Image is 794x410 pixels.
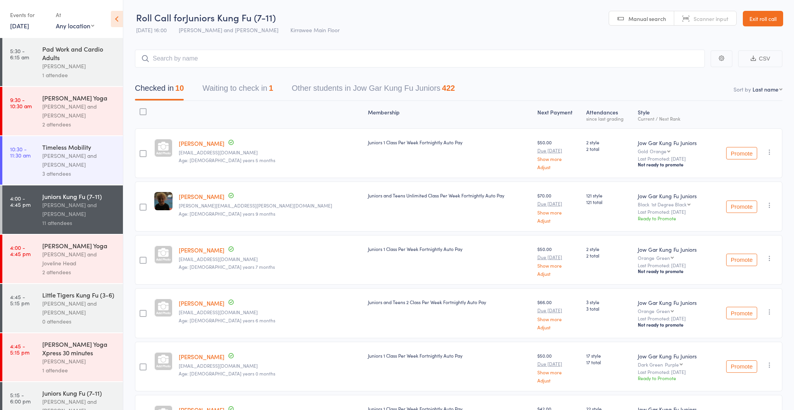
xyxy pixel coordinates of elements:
[2,284,123,332] a: 4:45 -5:15 pmLittle Tigers Kung Fu (3-6)[PERSON_NAME] and [PERSON_NAME]0 attendees
[10,343,29,355] time: 4:45 - 5:15 pm
[179,150,362,155] small: pebriscoe@outlook.com
[638,246,709,253] div: Jow Gar Kung Fu Juniors
[10,21,29,30] a: [DATE]
[638,209,709,215] small: Last Promoted: [DATE]
[2,333,123,381] a: 4:45 -5:15 pm[PERSON_NAME] Yoga Xpress 30 minutes[PERSON_NAME]1 attendee
[537,210,580,215] a: Show more
[726,254,757,266] button: Promote
[10,392,31,404] time: 5:15 - 6:00 pm
[586,252,632,259] span: 2 total
[537,352,580,383] div: $50.00
[638,215,709,221] div: Ready to Promote
[586,359,632,365] span: 17 total
[586,145,632,152] span: 2 total
[638,255,709,260] div: Orange
[42,102,116,120] div: [PERSON_NAME] and [PERSON_NAME]
[292,80,455,100] button: Other students in Jow Gar Kung Fu Juniors422
[42,340,116,357] div: [PERSON_NAME] Yoga Xpress 30 minutes
[537,317,580,322] a: Show more
[537,254,580,260] small: Due [DATE]
[694,15,728,22] span: Scanner input
[179,353,224,361] a: [PERSON_NAME]
[2,235,123,283] a: 4:00 -4:45 pm[PERSON_NAME] Yoga[PERSON_NAME] and Joveline Head2 attendees
[726,360,757,373] button: Promote
[42,71,116,80] div: 1 attendee
[586,352,632,359] span: 17 style
[537,308,580,313] small: Due [DATE]
[638,268,709,274] div: Not ready to promote
[42,218,116,227] div: 11 attendees
[537,263,580,268] a: Show more
[179,139,224,147] a: [PERSON_NAME]
[537,192,580,223] div: $70.00
[537,246,580,276] div: $50.00
[537,299,580,329] div: $66.00
[10,294,29,306] time: 4:45 - 5:15 pm
[42,250,116,268] div: [PERSON_NAME] and Joveline Head
[42,169,116,178] div: 3 attendees
[638,308,709,313] div: Orange
[586,199,632,205] span: 121 total
[154,192,173,210] img: image1644987025.png
[537,156,580,161] a: Show more
[726,147,757,159] button: Promote
[738,50,782,67] button: CSV
[42,357,116,366] div: [PERSON_NAME]
[290,26,340,34] span: Kirrawee Main Floor
[586,299,632,305] span: 3 style
[42,143,116,151] div: Timeless Mobility
[638,362,709,367] div: Dark Green
[56,21,94,30] div: Any location
[638,149,709,154] div: Gold
[638,161,709,168] div: Not ready to promote
[726,307,757,319] button: Promote
[537,361,580,367] small: Due [DATE]
[179,317,275,324] span: Age: [DEMOGRAPHIC_DATA] years 6 months
[179,246,224,254] a: [PERSON_NAME]
[650,149,666,154] div: Orange
[638,375,709,381] div: Ready to Promote
[42,62,116,71] div: [PERSON_NAME]
[583,104,635,125] div: Atten­dances
[10,244,31,257] time: 4:00 - 4:45 pm
[635,104,712,125] div: Style
[10,146,31,158] time: 10:30 - 11:30 am
[179,310,362,315] small: aj@811zed.com
[56,9,94,21] div: At
[368,246,531,252] div: Juniors 1 Class Per Week Fortnightly Auto Pay
[656,308,670,313] div: Green
[537,378,580,383] a: Adjust
[42,366,116,375] div: 1 attendee
[10,195,31,208] time: 4:00 - 4:45 pm
[537,218,580,223] a: Adjust
[42,45,116,62] div: Pad Work and Cardio Adults
[537,148,580,153] small: Due [DATE]
[368,299,531,305] div: Juniors and Teens 2 Class Per Week Fortnightly Auto Pay
[135,80,184,100] button: Checked in10
[10,97,32,109] time: 9:30 - 10:30 am
[743,11,783,26] a: Exit roll call
[179,363,362,368] small: cmagill.eng@gmail.com
[656,255,670,260] div: Green
[665,362,679,367] div: Purple
[638,352,709,360] div: Jow Gar Kung Fu Juniors
[2,38,123,86] a: 5:30 -6:15 amPad Work and Cardio Adults[PERSON_NAME]1 attendee
[42,268,116,277] div: 2 attendees
[651,202,687,207] div: 1st Degree Black
[2,87,123,135] a: 9:30 -10:30 am[PERSON_NAME] Yoga[PERSON_NAME] and [PERSON_NAME]2 attendees
[175,84,184,92] div: 10
[179,370,275,377] span: Age: [DEMOGRAPHIC_DATA] years 0 months
[179,26,278,34] span: [PERSON_NAME] and [PERSON_NAME]
[586,305,632,312] span: 3 total
[179,299,224,307] a: [PERSON_NAME]
[638,316,709,321] small: Last Promoted: [DATE]
[537,271,580,276] a: Adjust
[42,317,116,326] div: 0 attendees
[753,85,778,93] div: Last name
[537,139,580,170] div: $50.00
[586,139,632,145] span: 2 style
[365,104,534,125] div: Membership
[42,299,116,317] div: [PERSON_NAME] and [PERSON_NAME]
[42,291,116,299] div: Little Tigers Kung Fu (3-6)
[136,11,186,24] span: Roll Call for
